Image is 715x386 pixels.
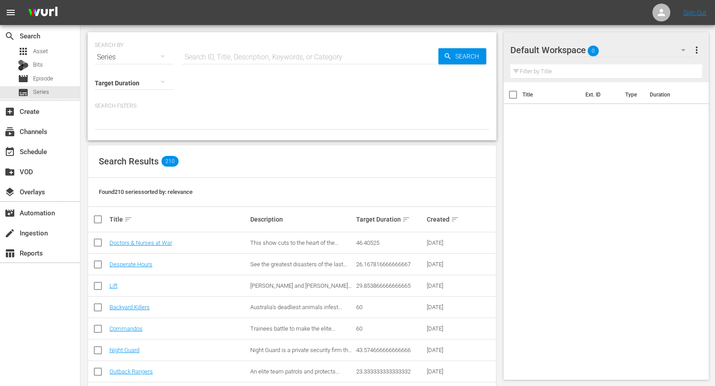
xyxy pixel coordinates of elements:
span: Channels [4,126,15,137]
span: Found 210 series sorted by: relevance [99,189,193,195]
span: Trainees battle to make the elite [DEMOGRAPHIC_DATA] Commandos special force [250,325,344,345]
div: 43.574666666666666 [356,347,424,353]
span: sort [124,215,132,223]
a: Outback Rangers [109,368,153,375]
img: ans4CAIJ8jUAAAAAAAAAAAAAAAAAAAAAAAAgQb4GAAAAAAAAAAAAAAAAAAAAAAAAJMjXAAAAAAAAAAAAAAAAAAAAAAAAgAT5G... [21,2,64,23]
span: Australia's deadliest animals infest suburban neighborhoods [250,304,342,317]
th: Title [522,82,580,107]
div: Created [427,214,459,225]
span: Asset [33,47,48,56]
span: sort [402,215,410,223]
th: Duration [644,82,698,107]
div: [DATE] [427,347,459,353]
span: Episode [33,74,53,83]
span: Night Guard is a private security firm that does jobs the police can't do [250,347,353,360]
span: Series [18,87,29,98]
span: 0 [588,42,599,60]
span: Search [4,31,15,42]
div: Title [109,214,248,225]
th: Type [620,82,644,107]
span: sort [451,215,459,223]
span: Ingestion [4,228,15,239]
span: Search [452,48,486,64]
div: Bits [18,60,29,71]
div: [DATE] [427,261,459,268]
div: [DATE] [427,239,459,246]
button: Search [438,48,486,64]
div: 60 [356,304,424,310]
div: [DATE] [427,282,459,289]
div: [DATE] [427,368,459,375]
div: [DATE] [427,304,459,310]
a: Sign Out [683,9,707,16]
div: Target Duration [356,214,424,225]
div: 29.853866666666665 [356,282,424,289]
button: more_vert [691,39,702,61]
a: Doctors & Nurses at War [109,239,172,246]
span: Bits [33,60,43,69]
span: Episode [18,73,29,84]
div: Series [95,45,173,70]
span: menu [5,7,16,18]
span: [PERSON_NAME] and [PERSON_NAME] travel the world to perform death-defying paragliding stunts. [250,282,352,302]
span: Search Results [99,156,159,167]
span: Automation [4,208,15,218]
span: 210 [161,156,178,167]
span: more_vert [691,45,702,55]
a: Lift [109,282,118,289]
span: Create [4,106,15,117]
div: 46.40525 [356,239,424,246]
span: Overlays [4,187,15,197]
span: VOD [4,167,15,177]
span: Schedule [4,147,15,157]
a: Desperate Hours [109,261,152,268]
div: 26.167816666666667 [356,261,424,268]
span: See the greatest disasters of the last 100 years--and hear from the survivors. [250,261,349,274]
div: [DATE] [427,325,459,332]
span: Asset [18,46,29,57]
a: Commandos [109,325,143,332]
p: Search Filters: [95,102,489,110]
span: Reports [4,248,15,259]
span: Series [33,88,49,96]
span: This show cuts to the heart of the battlefield to uncover the skills and heroism of those who are... [250,239,347,266]
div: Description [250,216,353,223]
div: 60 [356,325,424,332]
div: Default Workspace [510,38,694,63]
a: Backyard Killers [109,304,150,310]
a: Night Guard [109,347,139,353]
div: 23.333333333333332 [356,368,424,375]
th: Ext. ID [580,82,620,107]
